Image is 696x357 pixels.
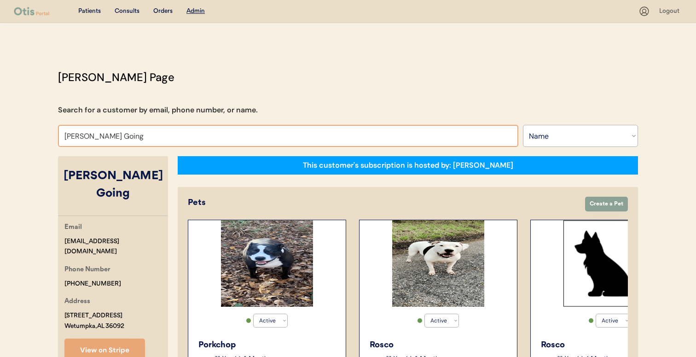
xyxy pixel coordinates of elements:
button: Create a Pet [585,197,628,211]
div: Orders [153,7,173,16]
div: [STREET_ADDRESS] Wetumpka, AL 36092 [64,310,124,332]
div: Phone Number [64,264,110,276]
div: Search for a customer by email, phone number, or name. [58,105,258,116]
u: Admin [186,8,205,14]
div: [EMAIL_ADDRESS][DOMAIN_NAME] [64,236,168,258]
div: [PHONE_NUMBER] [64,279,121,289]
img: IMG_1849.png [221,220,313,307]
div: [PERSON_NAME] Page [58,69,174,86]
div: Logout [659,7,682,16]
div: Consults [115,7,139,16]
div: Rosco [370,339,508,351]
div: Porkchop [198,339,336,351]
div: [PERSON_NAME] Going [58,168,168,202]
div: Pets [188,197,576,209]
input: Search by name [58,125,518,147]
div: Patients [78,7,101,16]
div: Address [64,296,90,308]
div: Rosco [541,339,679,351]
div: This customer's subscription is hosted by: [PERSON_NAME] [303,160,513,170]
img: Rectangle%2029.svg [563,220,655,307]
img: IMG_2800.png [392,220,484,307]
div: Email [64,222,82,234]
